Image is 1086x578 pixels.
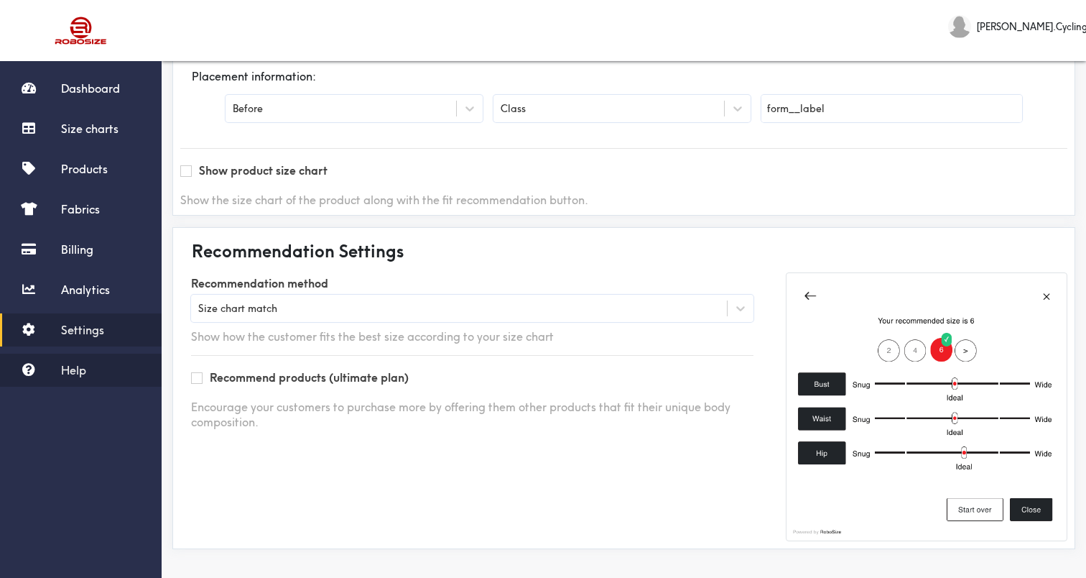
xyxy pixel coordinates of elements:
label: Show product size chart [199,163,328,178]
div: Show the size chart of the product along with the fit recommendation button. [180,193,1067,208]
label: Recommend products (ultimate plan) [210,370,409,385]
span: Products [61,162,108,176]
span: Billing [61,242,93,257]
div: Placement information: [180,58,1067,96]
div: Class [501,101,526,116]
img: Robosize [27,11,135,50]
input: Element class [761,95,1022,122]
span: Size charts [61,121,119,136]
span: Analytics [61,283,110,297]
div: Recommendation Settings [180,235,1067,267]
img: KAMA.Cycling [948,15,971,38]
span: Settings [61,323,104,337]
span: Help [61,363,86,377]
div: Show how the customer fits the best size according to your size chart [191,329,753,344]
div: Encourage your customers to purchase more by offering them other products that fit their unique b... [191,400,753,430]
div: Before [233,101,263,116]
span: Dashboard [61,81,120,96]
img: Widget preview [786,272,1067,541]
div: Size chart match [198,301,277,316]
label: Recommendation method [191,272,753,295]
span: Fabrics [61,202,100,216]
